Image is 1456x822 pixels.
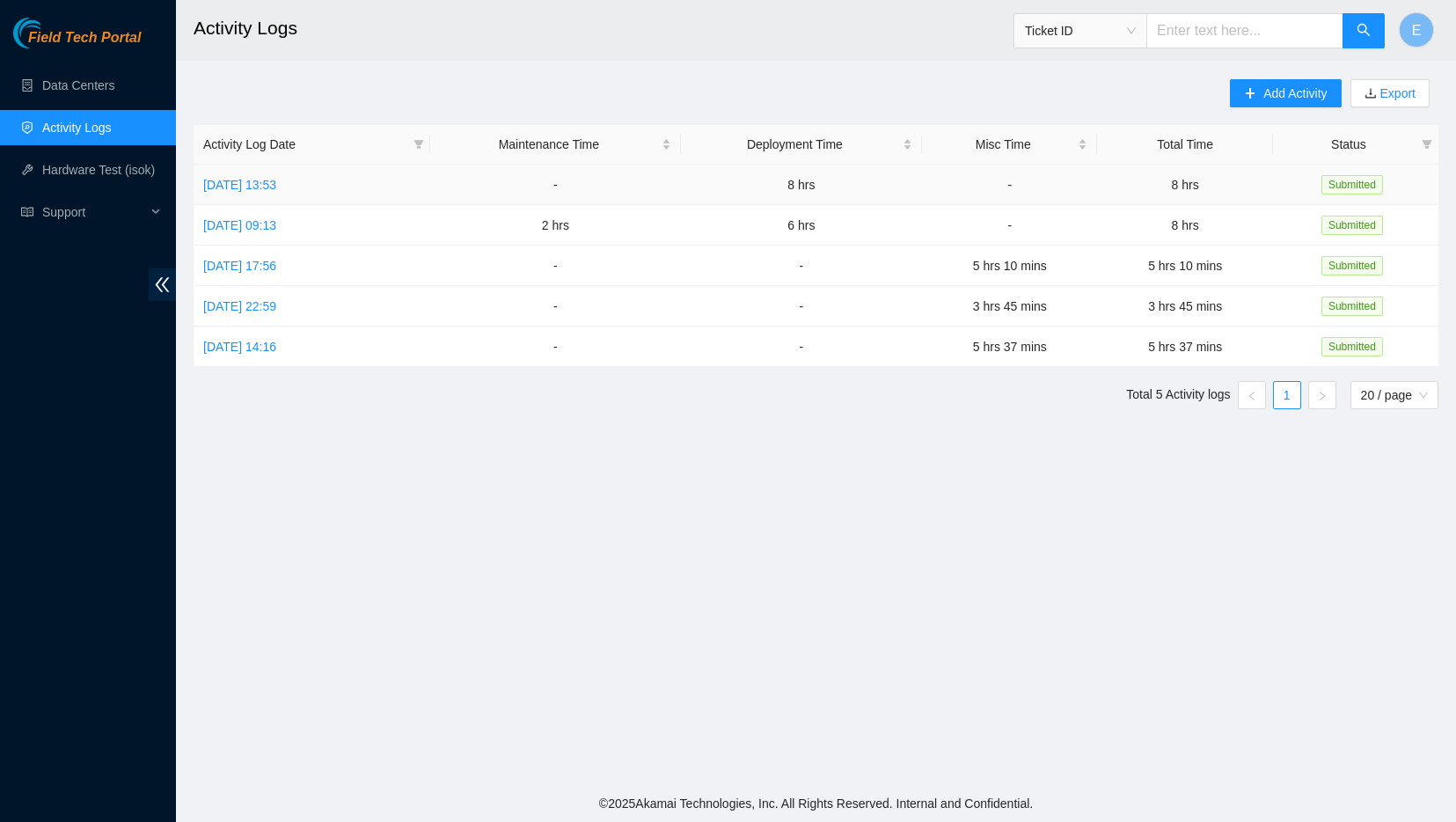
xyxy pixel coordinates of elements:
td: 6 hrs [681,205,922,246]
td: - [922,165,1097,205]
span: Field Tech Portal [28,30,141,47]
a: [DATE] 13:53 [203,178,276,192]
td: 2 hrs [430,205,681,246]
li: Previous Page [1238,381,1266,409]
td: 8 hrs [1097,205,1272,246]
td: - [430,246,681,286]
span: E [1412,19,1422,41]
img: Akamai Technologies [13,18,89,48]
button: downloadExport [1350,79,1430,107]
span: plus [1244,87,1256,101]
span: Submitted [1321,337,1383,356]
span: Support [42,194,146,230]
td: 3 hrs 45 mins [922,286,1097,327]
span: Submitted [1321,175,1383,194]
button: E [1399,12,1434,48]
td: - [681,246,922,286]
button: search [1343,13,1385,48]
span: filter [1422,139,1432,150]
footer: © 2025 Akamai Technologies, Inc. All Rights Reserved. Internal and Confidential. [176,785,1456,822]
td: 3 hrs 45 mins [1097,286,1272,327]
input: Enter text here... [1146,13,1343,48]
a: [DATE] 17:56 [203,259,276,273]
span: read [21,206,33,218]
button: plusAdd Activity [1230,79,1341,107]
td: - [681,327,922,367]
span: left [1247,391,1257,401]
li: Next Page [1308,381,1336,409]
th: Total Time [1097,125,1272,165]
span: Add Activity [1263,84,1327,103]
a: Akamai TechnologiesField Tech Portal [13,32,141,55]
td: - [430,286,681,327]
td: 5 hrs 10 mins [1097,246,1272,286]
span: Submitted [1321,297,1383,316]
li: 1 [1273,381,1301,409]
div: Page Size [1350,381,1438,409]
td: 5 hrs 37 mins [922,327,1097,367]
a: 1 [1274,382,1300,408]
span: Status [1283,135,1415,154]
a: [DATE] 14:16 [203,340,276,354]
span: filter [413,139,424,150]
a: Hardware Test (isok) [42,163,155,177]
span: Submitted [1321,256,1383,275]
td: - [922,205,1097,246]
span: search [1357,23,1371,40]
td: 5 hrs 10 mins [922,246,1097,286]
a: Export [1377,86,1416,100]
button: right [1308,381,1336,409]
span: download [1365,87,1377,101]
button: left [1238,381,1266,409]
a: [DATE] 22:59 [203,299,276,313]
td: 8 hrs [681,165,922,205]
a: [DATE] 09:13 [203,218,276,232]
span: right [1317,391,1328,401]
span: filter [410,131,428,158]
a: Activity Logs [42,121,112,135]
td: - [430,165,681,205]
span: Activity Log Date [203,135,406,154]
span: Submitted [1321,216,1383,235]
span: Ticket ID [1025,18,1136,44]
td: 8 hrs [1097,165,1272,205]
span: double-left [149,268,176,301]
td: 5 hrs 37 mins [1097,327,1272,367]
td: - [681,286,922,327]
span: filter [1418,131,1436,158]
li: Total 5 Activity logs [1126,381,1230,409]
td: - [430,327,681,367]
span: 20 / page [1361,382,1428,408]
a: Data Centers [42,78,114,92]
